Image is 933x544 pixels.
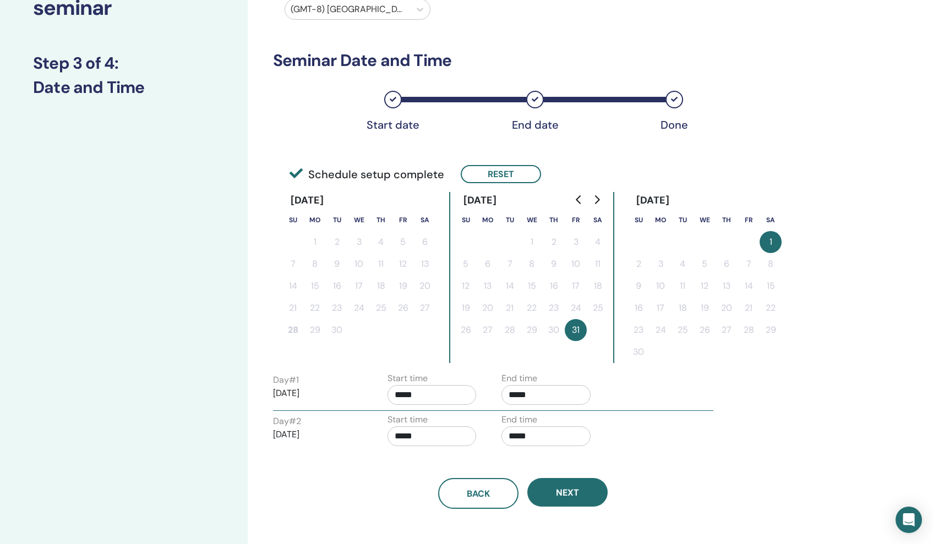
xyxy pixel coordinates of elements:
[716,319,738,341] button: 27
[650,297,672,319] button: 17
[499,253,521,275] button: 7
[467,488,490,499] span: Back
[477,297,499,319] button: 20
[521,209,543,231] th: Wednesday
[326,275,348,297] button: 16
[414,297,436,319] button: 27
[565,231,587,253] button: 3
[414,209,436,231] th: Saturday
[282,275,304,297] button: 14
[760,297,782,319] button: 22
[694,319,716,341] button: 26
[414,231,436,253] button: 6
[694,253,716,275] button: 5
[392,209,414,231] th: Friday
[348,275,370,297] button: 17
[521,297,543,319] button: 22
[543,231,565,253] button: 2
[716,253,738,275] button: 6
[501,372,537,385] label: End time
[273,415,301,428] label: Day # 2
[477,209,499,231] th: Monday
[33,53,215,73] h3: Step 3 of 4 :
[760,253,782,275] button: 8
[694,297,716,319] button: 19
[348,209,370,231] th: Wednesday
[455,209,477,231] th: Sunday
[543,209,565,231] th: Thursday
[414,275,436,297] button: 20
[282,209,304,231] th: Sunday
[365,118,421,131] div: Start date
[304,231,326,253] button: 1
[738,297,760,319] button: 21
[587,253,609,275] button: 11
[543,253,565,275] button: 9
[304,297,326,319] button: 22
[650,253,672,275] button: 3
[370,275,392,297] button: 18
[304,209,326,231] th: Monday
[716,209,738,231] th: Thursday
[414,253,436,275] button: 13
[587,275,609,297] button: 18
[388,413,428,426] label: Start time
[738,209,760,231] th: Friday
[521,319,543,341] button: 29
[543,297,565,319] button: 23
[628,297,650,319] button: 16
[565,275,587,297] button: 17
[672,209,694,231] th: Tuesday
[521,275,543,297] button: 15
[455,319,477,341] button: 26
[499,275,521,297] button: 14
[326,319,348,341] button: 30
[33,78,215,97] h3: Date and Time
[672,319,694,341] button: 25
[738,253,760,275] button: 7
[273,387,362,400] p: [DATE]
[628,192,679,209] div: [DATE]
[326,209,348,231] th: Tuesday
[650,209,672,231] th: Monday
[326,297,348,319] button: 23
[650,319,672,341] button: 24
[650,275,672,297] button: 10
[738,275,760,297] button: 14
[565,253,587,275] button: 10
[290,166,444,183] span: Schedule setup complete
[587,297,609,319] button: 25
[282,319,304,341] button: 28
[543,275,565,297] button: 16
[521,253,543,275] button: 8
[304,319,326,341] button: 29
[760,209,782,231] th: Saturday
[370,297,392,319] button: 25
[508,118,563,131] div: End date
[477,319,499,341] button: 27
[543,319,565,341] button: 30
[760,319,782,341] button: 29
[628,341,650,363] button: 30
[672,297,694,319] button: 18
[282,253,304,275] button: 7
[556,487,579,498] span: Next
[461,165,541,183] button: Reset
[588,189,605,211] button: Go to next month
[570,189,588,211] button: Go to previous month
[628,209,650,231] th: Sunday
[326,253,348,275] button: 9
[477,275,499,297] button: 13
[896,507,922,533] div: Open Intercom Messenger
[647,118,702,131] div: Done
[587,209,609,231] th: Saturday
[370,209,392,231] th: Thursday
[273,51,773,70] h3: Seminar Date and Time
[527,478,608,507] button: Next
[565,209,587,231] th: Friday
[392,253,414,275] button: 12
[521,231,543,253] button: 1
[738,319,760,341] button: 28
[392,231,414,253] button: 5
[565,297,587,319] button: 24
